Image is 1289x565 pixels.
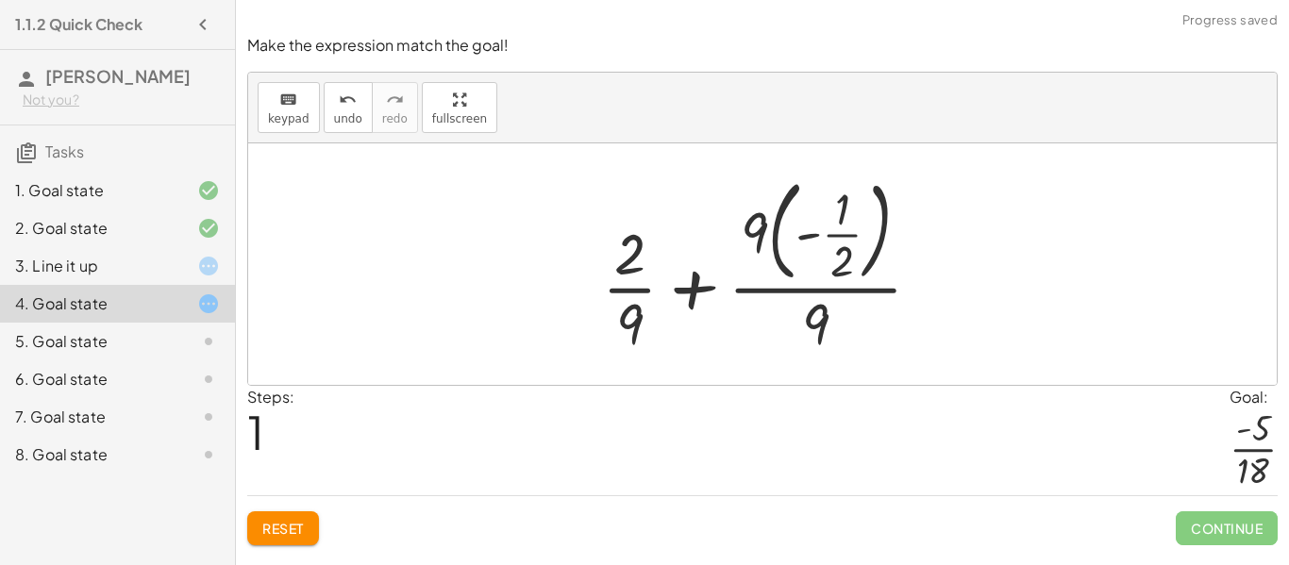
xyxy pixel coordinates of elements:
span: redo [382,112,408,125]
span: Reset [262,520,304,537]
button: keyboardkeypad [258,82,320,133]
div: 3. Line it up [15,255,167,277]
div: 8. Goal state [15,443,167,466]
h4: 1.1.2 Quick Check [15,13,142,36]
div: Goal: [1230,386,1278,408]
span: undo [334,112,362,125]
div: 5. Goal state [15,330,167,353]
div: Not you? [23,91,220,109]
div: 2. Goal state [15,217,167,240]
button: fullscreen [422,82,497,133]
div: 4. Goal state [15,292,167,315]
button: undoundo [324,82,373,133]
div: 6. Goal state [15,368,167,391]
p: Make the expression match the goal! [247,35,1278,57]
button: Reset [247,511,319,545]
i: Task started. [197,255,220,277]
span: [PERSON_NAME] [45,65,191,87]
i: Task not started. [197,443,220,466]
span: keypad [268,112,310,125]
span: 1 [247,403,264,460]
div: 7. Goal state [15,406,167,428]
i: Task finished and correct. [197,179,220,202]
i: redo [386,89,404,111]
i: Task not started. [197,406,220,428]
span: fullscreen [432,112,487,125]
i: undo [339,89,357,111]
span: Tasks [45,141,84,161]
div: 1. Goal state [15,179,167,202]
span: Progress saved [1182,11,1278,30]
label: Steps: [247,387,294,407]
button: redoredo [372,82,418,133]
i: Task finished and correct. [197,217,220,240]
i: keyboard [279,89,297,111]
i: Task not started. [197,330,220,353]
i: Task started. [197,292,220,315]
i: Task not started. [197,368,220,391]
